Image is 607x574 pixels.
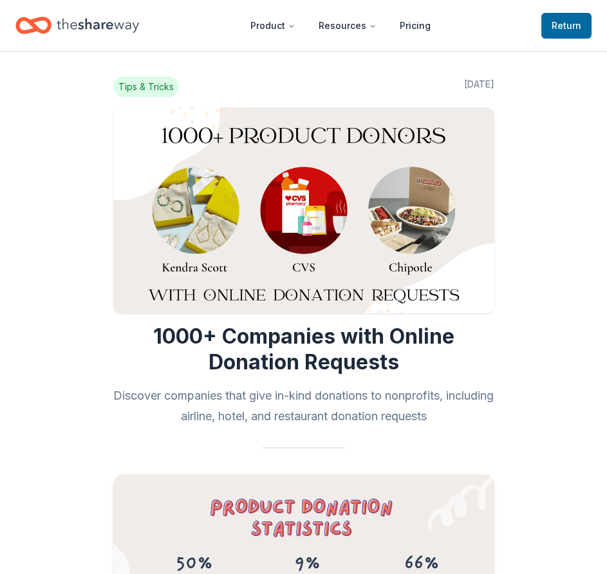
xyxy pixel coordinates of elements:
span: Return [552,18,581,33]
a: Pricing [389,13,441,39]
h1: 1000+ Companies with Online Donation Requests [113,324,494,375]
h2: Discover companies that give in-kind donations to nonprofits, including airline, hotel, and resta... [113,385,494,427]
button: Resources [308,13,387,39]
span: [DATE] [464,77,494,97]
button: Product [240,13,306,39]
nav: Main [240,10,441,41]
a: Home [15,10,139,41]
span: Tips & Tricks [113,77,179,97]
a: Return [541,13,592,39]
img: Image for 1000+ Companies with Online Donation Requests [113,107,494,313]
